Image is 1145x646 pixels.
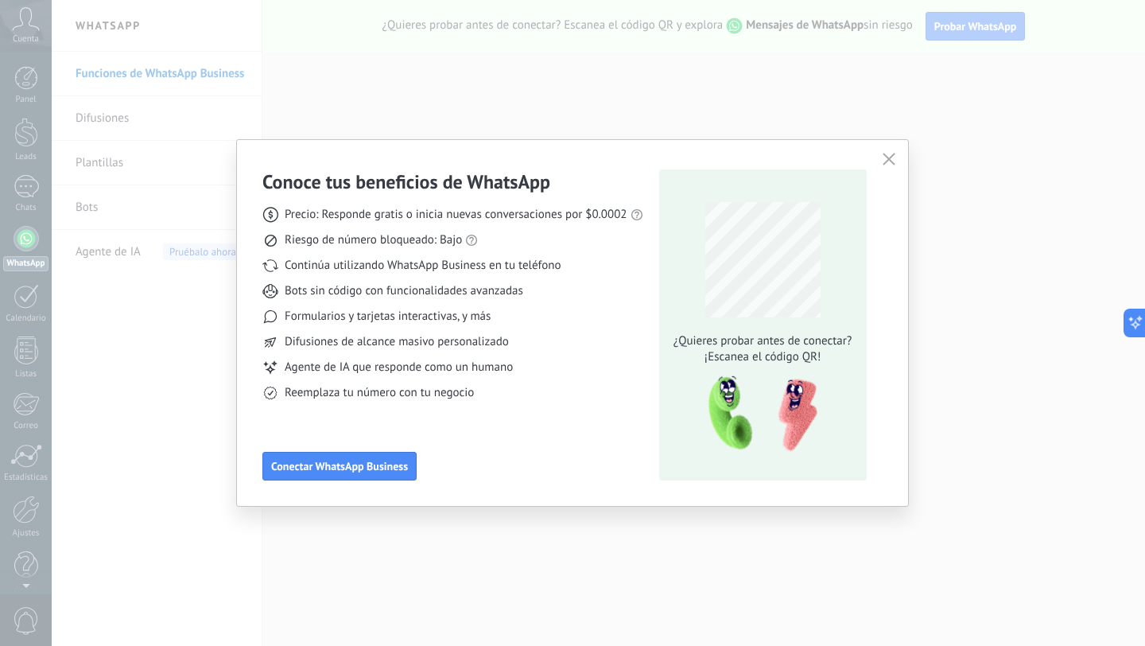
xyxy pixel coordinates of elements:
[262,452,417,481] button: Conectar WhatsApp Business
[285,207,627,223] span: Precio: Responde gratis o inicia nuevas conversaciones por $0.0002
[285,283,523,299] span: Bots sin código con funcionalidades avanzadas
[285,232,462,248] span: Riesgo de número bloqueado: Bajo
[669,349,856,365] span: ¡Escanea el código QR!
[285,309,491,325] span: Formularios y tarjetas interactivas, y más
[285,334,509,350] span: Difusiones de alcance masivo personalizado
[285,385,474,401] span: Reemplaza tu número con tu negocio
[695,372,821,457] img: qr-pic-1x.png
[285,360,513,376] span: Agente de IA que responde como un humano
[285,258,561,274] span: Continúa utilizando WhatsApp Business en tu teléfono
[669,333,856,349] span: ¿Quieres probar antes de conectar?
[271,461,408,472] span: Conectar WhatsApp Business
[262,169,550,194] h3: Conoce tus beneficios de WhatsApp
